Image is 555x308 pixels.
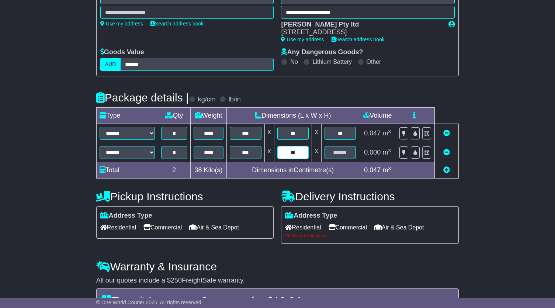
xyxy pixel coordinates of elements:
[281,21,441,29] div: [PERSON_NAME] Pty ltd
[364,149,381,156] span: 0.000
[273,295,301,307] span: 13.84
[364,129,381,137] span: 0.047
[189,222,239,233] span: Air & Sea Depot
[96,91,189,104] h4: Package details |
[198,96,216,104] label: kg/cm
[143,222,182,233] span: Commercial
[382,129,391,137] span: m
[285,233,455,238] div: Please provide value
[312,58,352,65] label: Lithium Battery
[281,37,324,42] a: Use my address
[264,143,274,162] td: x
[281,190,459,203] h4: Delivery Instructions
[312,124,321,143] td: x
[158,162,190,179] td: 2
[281,48,363,56] label: Any Dangerous Goods?
[158,108,190,124] td: Qty
[329,222,367,233] span: Commercial
[96,300,203,305] span: © One World Courier 2025. All rights reserved.
[364,166,381,174] span: 0.047
[281,28,441,37] div: [STREET_ADDRESS]
[100,21,143,27] a: Use my address
[195,166,202,174] span: 38
[285,222,321,233] span: Residential
[101,295,454,307] h4: Transit Insurance Coverage for $
[443,166,450,174] a: Add new item
[227,108,359,124] td: Dimensions (L x W x H)
[359,108,396,124] td: Volume
[443,149,450,156] a: Remove this item
[332,37,385,42] a: Search address book
[96,108,158,124] td: Type
[96,260,459,273] h4: Warranty & Insurance
[96,190,274,203] h4: Pickup Instructions
[150,21,204,27] a: Search address book
[285,212,337,220] label: Address Type
[382,166,391,174] span: m
[100,48,144,56] label: Goods Value
[190,162,227,179] td: Kilo(s)
[229,96,241,104] label: lb/in
[227,162,359,179] td: Dimensions in Centimetre(s)
[382,149,391,156] span: m
[290,58,298,65] label: No
[374,222,424,233] span: Air & Sea Depot
[388,166,391,171] sup: 3
[96,277,459,285] div: All our quotes include a $ FreightSafe warranty.
[100,212,152,220] label: Address Type
[190,108,227,124] td: Weight
[443,129,450,137] a: Remove this item
[312,143,321,162] td: x
[388,129,391,134] sup: 3
[100,58,121,71] label: AUD
[100,222,136,233] span: Residential
[264,124,274,143] td: x
[171,277,182,284] span: 250
[388,148,391,153] sup: 3
[367,58,381,65] label: Other
[96,162,158,179] td: Total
